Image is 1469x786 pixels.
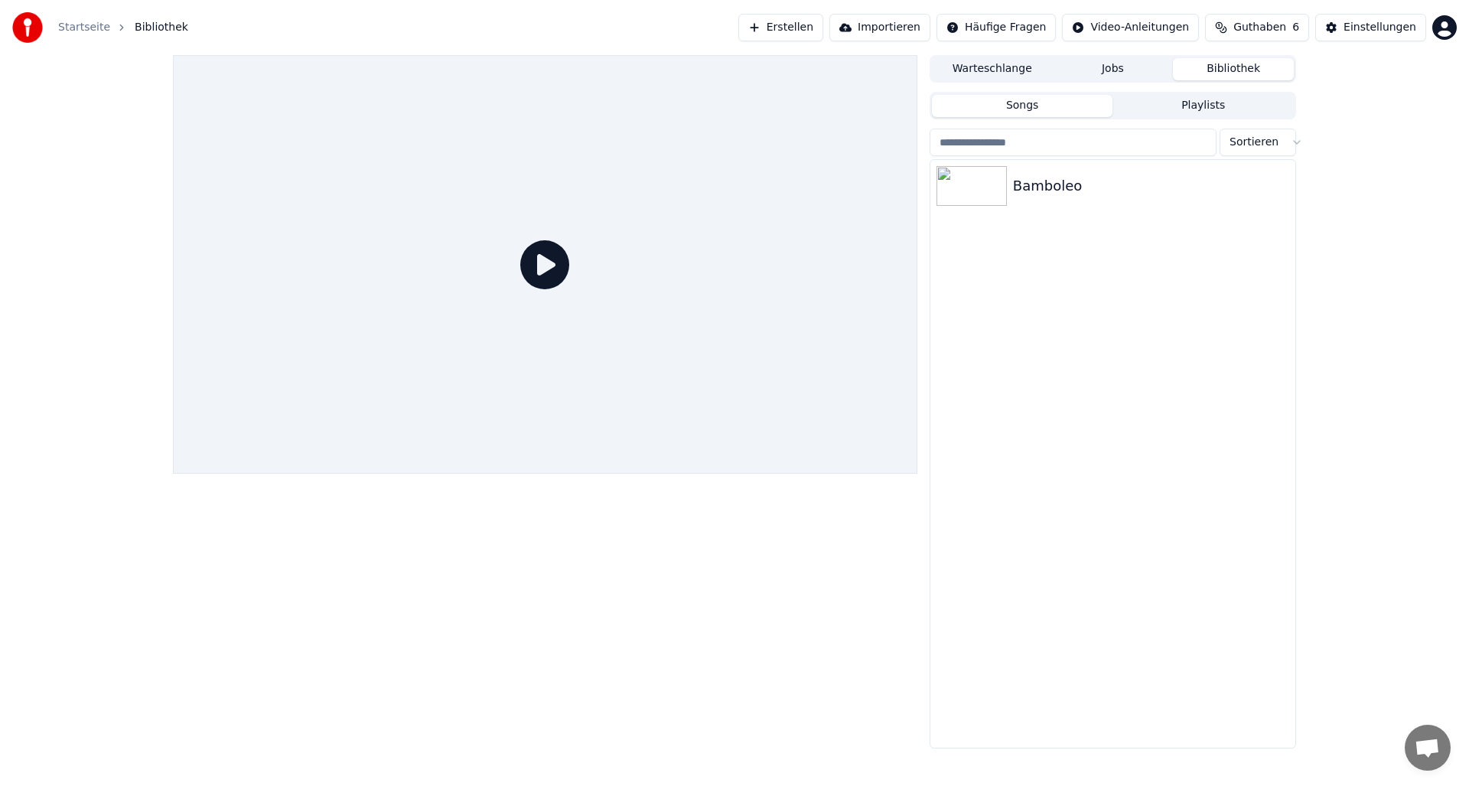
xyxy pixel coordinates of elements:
[829,14,930,41] button: Importieren
[1205,14,1309,41] button: Guthaben6
[1292,20,1299,35] span: 6
[58,20,188,35] nav: breadcrumb
[1112,95,1294,117] button: Playlists
[932,95,1113,117] button: Songs
[1344,20,1416,35] div: Einstellungen
[1013,175,1289,197] div: Bamboleo
[1062,14,1199,41] button: Video-Anleitungen
[1173,58,1294,80] button: Bibliothek
[738,14,823,41] button: Erstellen
[1315,14,1426,41] button: Einstellungen
[1405,725,1451,771] a: Chat öffnen
[1233,20,1286,35] span: Guthaben
[1053,58,1174,80] button: Jobs
[12,12,43,43] img: youka
[135,20,188,35] span: Bibliothek
[1230,135,1278,150] span: Sortieren
[58,20,110,35] a: Startseite
[936,14,1057,41] button: Häufige Fragen
[932,58,1053,80] button: Warteschlange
